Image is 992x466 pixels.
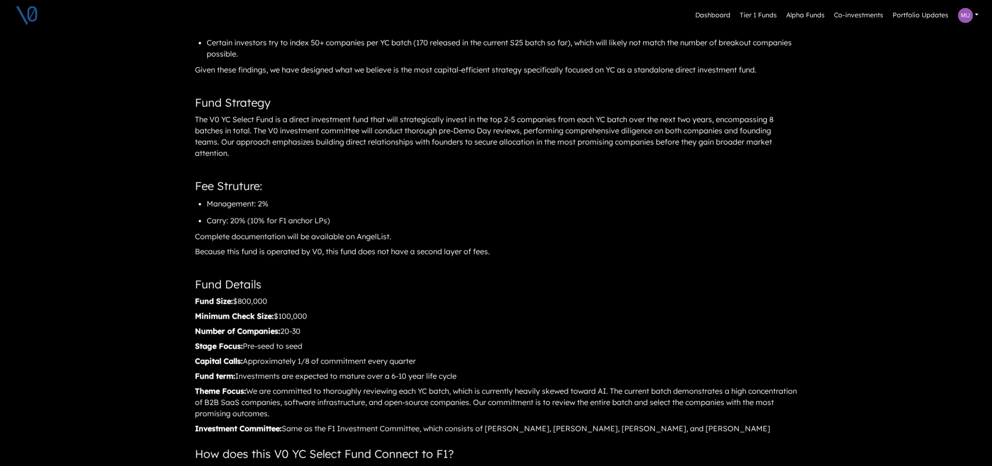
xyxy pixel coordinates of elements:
[195,371,235,381] b: Fund term:
[207,195,269,212] li: Management: 2%
[15,4,38,27] img: V0 logo
[195,179,262,193] span: Fee Struture:
[195,386,246,396] b: Theme Focus:
[195,296,233,306] b: Fund Size:
[194,422,798,436] div: Same as the F1 Investment Committee, which consists of [PERSON_NAME], [PERSON_NAME], [PERSON_NAME...
[692,7,735,24] a: Dashboard
[736,7,781,24] a: Tier 1 Funds
[889,7,953,24] a: Portfolio Updates
[194,339,798,353] div: Pre-seed to seed
[194,229,798,244] div: Complete documentation will be available on AngelList.
[831,7,887,24] a: Co-investments
[195,424,282,433] b: Investment Committee:
[194,354,798,368] div: Approximately 1/8 of commitment every quarter
[195,447,454,461] span: How does this V0 YC Select Fund Connect to F1?
[195,96,271,110] span: Fund Strategy
[194,244,798,259] div: Because this fund is operated by V0, this fund does not have a second layer of fees.
[195,341,243,351] b: Stage Focus:
[194,112,798,160] div: The V0 YC Select Fund is a direct investment fund that will strategically invest in the top 2-5 c...
[194,294,798,308] div: $800,000
[207,34,798,62] li: Certain investors try to index 50+ companies per YC batch (170 released in the current S25 batch ...
[195,311,274,321] b: Minimum Check Size:
[194,324,798,338] div: 20-30
[194,384,798,421] div: We are committed to thoroughly reviewing each YC batch, which is currently heavily skewed toward ...
[195,326,280,336] b: Number of Companies:
[194,309,798,323] div: $100,000
[207,212,330,229] li: Carry: 20% (10% for F1 anchor LPs)
[195,277,262,291] span: Fund Details
[194,369,798,383] div: Investments are expected to mature over a 6-10 year life cycle
[783,7,829,24] a: Alpha Funds
[195,356,243,366] b: Capital Calls:
[194,63,798,77] div: Given these findings, we have designed what we believe is the most capital-efficient strategy spe...
[958,8,973,23] img: Profile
